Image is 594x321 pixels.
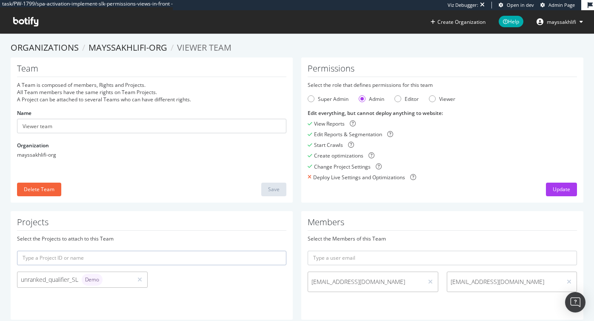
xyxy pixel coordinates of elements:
[430,18,486,26] button: Create Organization
[507,2,534,8] span: Open in dev
[448,2,478,9] div: Viz Debugger:
[540,2,575,9] a: Admin Page
[530,15,590,29] button: mayssakhlifi
[499,16,523,27] span: Help
[547,18,576,26] span: mayssakhlifi
[548,2,575,8] span: Admin Page
[499,2,534,9] a: Open in dev
[565,292,585,312] div: Open Intercom Messenger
